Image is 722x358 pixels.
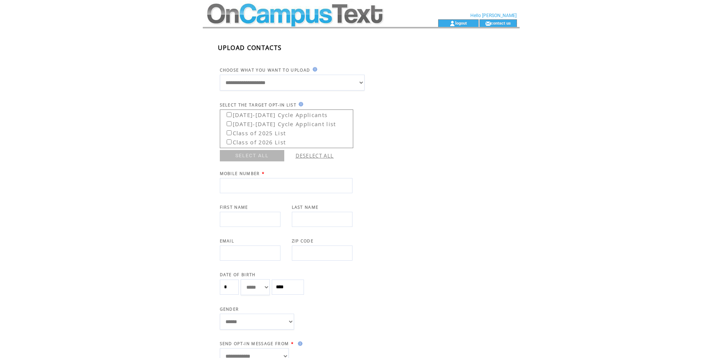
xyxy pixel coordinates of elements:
[449,20,455,27] img: account_icon.gif
[220,171,260,176] span: MOBILE NUMBER
[220,341,289,346] span: SEND OPT-IN MESSAGE FROM
[221,118,336,128] label: [DATE]-[DATE] Cycle Applicant list
[221,109,328,119] label: [DATE]-[DATE] Cycle Applicants
[220,150,284,161] a: SELECT ALL
[491,20,511,25] a: contact us
[227,112,232,117] input: [DATE]-[DATE] Cycle Applicants
[292,238,314,244] span: ZIP CODE
[227,130,232,135] input: Class of 2025 List
[220,67,310,73] span: CHOOSE WHAT YOU WANT TO UPLOAD
[220,272,256,277] span: DATE OF BIRTH
[218,44,282,52] span: UPLOAD CONTACTS
[221,145,286,155] label: Class of 2027 List
[470,13,517,18] span: Hello [PERSON_NAME]
[310,67,317,72] img: help.gif
[296,102,303,106] img: help.gif
[485,20,491,27] img: contact_us_icon.gif
[220,205,248,210] span: FIRST NAME
[220,238,235,244] span: EMAIL
[220,306,239,312] span: GENDER
[227,139,232,144] input: Class of 2026 List
[227,121,232,126] input: [DATE]-[DATE] Cycle Applicant list
[455,20,467,25] a: logout
[220,102,297,108] span: SELECT THE TARGET OPT-IN LIST
[296,152,334,159] a: DESELECT ALL
[292,205,319,210] span: LAST NAME
[221,136,286,146] label: Class of 2026 List
[296,341,302,346] img: help.gif
[221,127,286,137] label: Class of 2025 List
